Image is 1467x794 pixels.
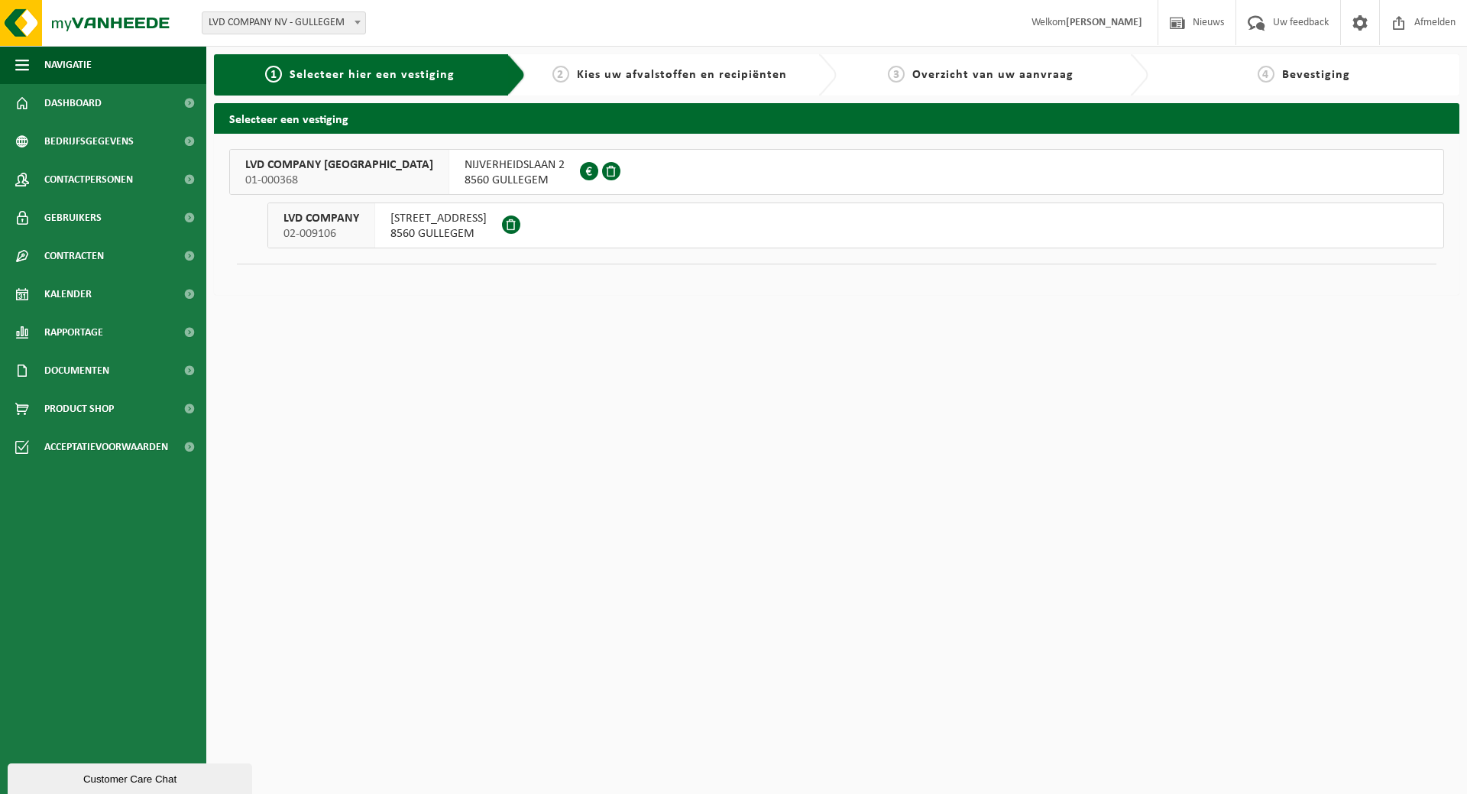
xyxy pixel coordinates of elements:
[283,211,359,226] span: LVD COMPANY
[465,157,565,173] span: NIJVERHEIDSLAAN 2
[1282,69,1350,81] span: Bevestiging
[202,11,366,34] span: LVD COMPANY NV - GULLEGEM
[202,12,365,34] span: LVD COMPANY NV - GULLEGEM
[267,203,1444,248] button: LVD COMPANY 02-009106 [STREET_ADDRESS]8560 GULLEGEM
[44,160,133,199] span: Contactpersonen
[44,237,104,275] span: Contracten
[1258,66,1274,83] span: 4
[44,46,92,84] span: Navigatie
[44,122,134,160] span: Bedrijfsgegevens
[390,211,487,226] span: [STREET_ADDRESS]
[44,84,102,122] span: Dashboard
[888,66,905,83] span: 3
[44,313,103,352] span: Rapportage
[912,69,1074,81] span: Overzicht van uw aanvraag
[44,352,109,390] span: Documenten
[283,226,359,241] span: 02-009106
[577,69,787,81] span: Kies uw afvalstoffen en recipiënten
[290,69,455,81] span: Selecteer hier een vestiging
[245,157,433,173] span: LVD COMPANY [GEOGRAPHIC_DATA]
[390,226,487,241] span: 8560 GULLEGEM
[44,275,92,313] span: Kalender
[265,66,282,83] span: 1
[44,428,168,466] span: Acceptatievoorwaarden
[1066,17,1142,28] strong: [PERSON_NAME]
[245,173,433,188] span: 01-000368
[229,149,1444,195] button: LVD COMPANY [GEOGRAPHIC_DATA] 01-000368 NIJVERHEIDSLAAN 28560 GULLEGEM
[552,66,569,83] span: 2
[44,199,102,237] span: Gebruikers
[44,390,114,428] span: Product Shop
[8,760,255,794] iframe: chat widget
[465,173,565,188] span: 8560 GULLEGEM
[214,103,1459,133] h2: Selecteer een vestiging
